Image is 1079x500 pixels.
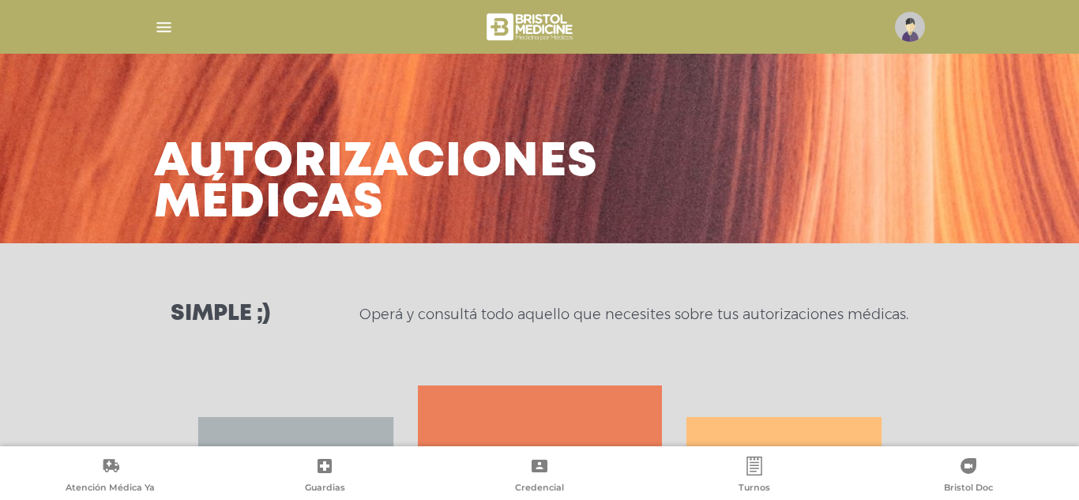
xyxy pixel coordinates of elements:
span: Credencial [515,482,564,496]
img: profile-placeholder.svg [895,12,925,42]
a: Bristol Doc [861,457,1076,497]
span: Guardias [305,482,345,496]
a: Credencial [432,457,647,497]
a: Atención Médica Ya [3,457,218,497]
span: Bristol Doc [944,482,993,496]
h3: Simple ;) [171,303,270,325]
p: Operá y consultá todo aquello que necesites sobre tus autorizaciones médicas. [359,305,908,324]
a: Turnos [647,457,862,497]
img: Cober_menu-lines-white.svg [154,17,174,37]
a: Guardias [218,457,433,497]
img: bristol-medicine-blanco.png [484,8,578,46]
h3: Autorizaciones médicas [154,142,598,224]
span: Atención Médica Ya [66,482,155,496]
span: Turnos [739,482,770,496]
